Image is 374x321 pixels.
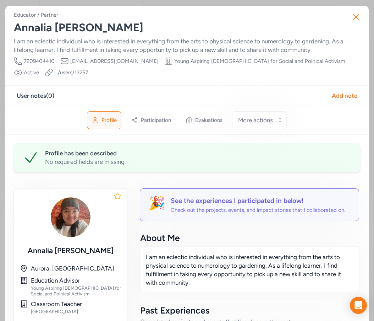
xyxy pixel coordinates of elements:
button: More actions [232,111,287,129]
span: Participation [141,117,171,124]
p: I am an eclectic individual who is interested in everything from the arts to physical science to ... [146,253,353,287]
div: Aurora, [GEOGRAPHIC_DATA] [31,264,122,273]
span: Evaluations [195,117,222,124]
span: [EMAIL_ADDRESS][DOMAIN_NAME] [70,58,159,65]
span: More actions [238,116,273,124]
div: User notes ( 0 ) [17,91,54,100]
div: Open Intercom Messenger [350,297,367,314]
div: See the experiences I participated in below! [171,196,345,206]
div: No required fields are missing. [45,157,352,166]
div: Profile has been described [45,149,352,157]
span: 7209404410 [24,58,55,65]
span: Young Aspiring [DEMOGRAPHIC_DATA] for Social and Political Activism [174,58,345,65]
div: Educator / Partner [14,11,58,18]
div: [GEOGRAPHIC_DATA] [31,309,122,315]
div: I am an eclectic individual who is interested in everything from the arts to physical science to ... [14,37,360,54]
a: .../users/13257 [55,69,88,76]
div: Add note [332,91,357,100]
div: 🎉 [149,196,165,214]
img: owmtcMNvQaudm1SUyz7j [48,194,93,240]
div: Young Aspiring [DEMOGRAPHIC_DATA] for Social and Political Activism [31,285,122,297]
div: Education Advisor [31,276,122,285]
div: Check out the projects, events, and impact stories that I collaborated on. [171,207,345,214]
div: Annalia [PERSON_NAME] [14,21,360,34]
div: Past Experiences [140,305,359,316]
div: Classroom Teacher [31,300,122,308]
span: Active [24,69,39,76]
div: About Me [140,232,359,244]
span: Profile [101,117,117,124]
div: Annalia [PERSON_NAME] [20,246,122,256]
